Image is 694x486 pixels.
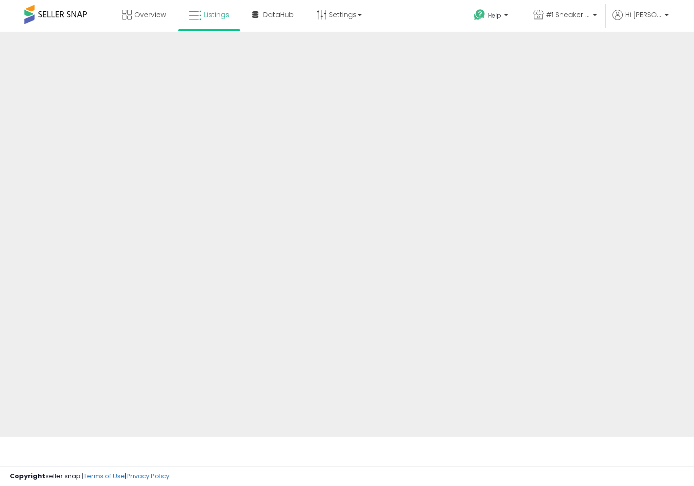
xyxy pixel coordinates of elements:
[488,11,501,20] span: Help
[625,10,662,20] span: Hi [PERSON_NAME]
[546,10,590,20] span: #1 Sneaker Service
[473,9,486,21] i: Get Help
[263,10,294,20] span: DataHub
[134,10,166,20] span: Overview
[204,10,229,20] span: Listings
[466,1,518,32] a: Help
[612,10,669,32] a: Hi [PERSON_NAME]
